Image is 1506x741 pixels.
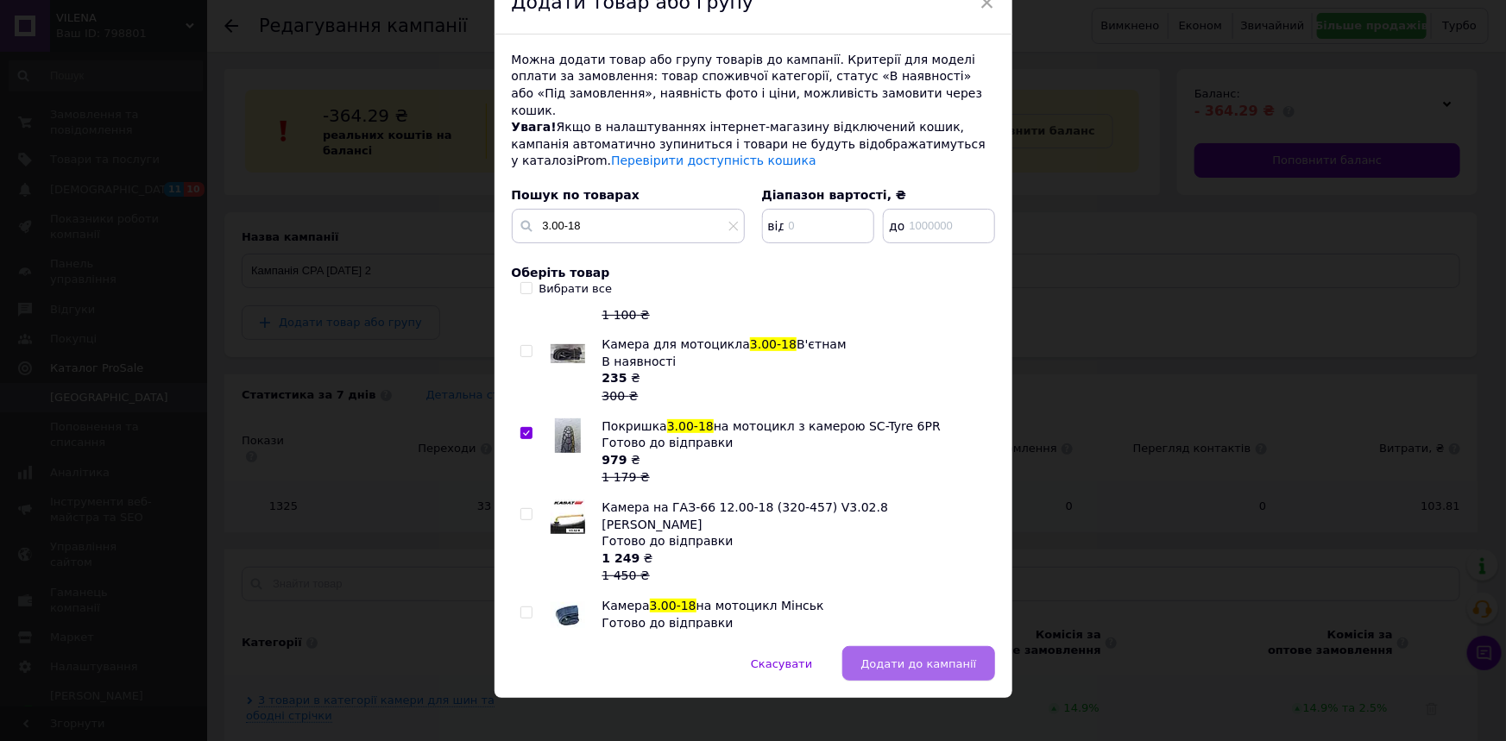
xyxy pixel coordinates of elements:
[842,646,994,681] button: Додати до кампанії
[611,154,816,167] a: Перевірити доступність кошика
[555,418,581,453] img: Покришка 3.00-18 на мотоцикл з камерою SC-Tyre 6PR
[602,453,627,467] b: 979
[762,209,874,243] input: 0
[602,550,986,585] div: ₴
[667,419,714,433] span: 3.00-18
[860,657,976,670] span: Додати до кампанії
[602,354,986,371] div: В наявності
[602,599,650,612] span: Камера
[714,419,941,433] span: на мотоцикл з камерою SC-Tyre 6PR
[885,217,906,235] span: до
[883,209,995,243] input: 1000000
[602,500,889,531] span: Камера на ГАЗ-66 12.00-18 (320-457) V3.02.8 [PERSON_NAME]
[551,602,585,628] img: Камера 3.00-18 на мотоцикл Мінськ
[602,419,667,433] span: Покришка
[512,188,640,202] span: Пошук по товарах
[696,599,824,612] span: на мотоцикл Мінськ
[733,646,830,681] button: Скасувати
[551,499,585,534] img: Камера на ГАЗ-66 12.00-18 (320-457) V3.02.8 Kabat
[602,452,986,487] div: ₴
[602,568,650,582] span: 1 450 ₴
[602,551,640,565] b: 1 249
[602,389,639,403] span: 300 ₴
[512,52,995,119] div: Можна додати товар або групу товарів до кампанії. Критерії для моделі оплати за замовлення: товар...
[602,337,751,351] span: Камера для мотоцикла
[762,188,907,202] span: Діапазон вартості, ₴
[512,266,610,279] span: Оберіть товар
[602,308,650,322] span: 1 100 ₴
[602,370,986,405] div: ₴
[650,599,696,612] span: 3.00-18
[797,337,847,351] span: В'єтнам
[512,120,557,134] span: Увага!
[602,371,627,385] b: 235
[764,217,785,235] span: від
[551,344,585,363] img: Камера для мотоцикла 3.00-18 В'єтнам
[602,615,986,632] div: Готово до відправки
[602,435,986,452] div: Готово до відправки
[602,533,986,550] div: Готово до відправки
[602,470,650,484] span: 1 179 ₴
[751,657,812,670] span: Скасувати
[750,337,797,351] span: 3.00-18
[539,281,613,297] div: Вибрати все
[512,119,995,170] div: Якщо в налаштуваннях інтернет-магазину відключений кошик, кампанія автоматично зупиниться і товар...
